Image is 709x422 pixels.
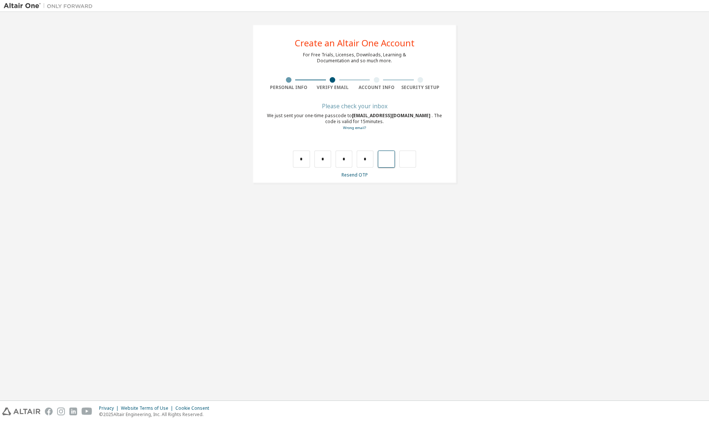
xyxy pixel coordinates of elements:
p: © 2025 Altair Engineering, Inc. All Rights Reserved. [99,411,214,418]
div: Account Info [354,85,399,90]
img: youtube.svg [82,408,92,415]
div: We just sent your one-time passcode to . The code is valid for 15 minutes. [267,113,442,131]
img: Altair One [4,2,96,10]
div: Website Terms of Use [121,405,175,411]
a: Go back to the registration form [343,125,366,130]
div: Personal Info [267,85,311,90]
img: facebook.svg [45,408,53,415]
div: Privacy [99,405,121,411]
span: [EMAIL_ADDRESS][DOMAIN_NAME] [352,112,432,119]
div: Cookie Consent [175,405,214,411]
div: For Free Trials, Licenses, Downloads, Learning & Documentation and so much more. [303,52,406,64]
img: altair_logo.svg [2,408,40,415]
div: Verify Email [311,85,355,90]
img: instagram.svg [57,408,65,415]
div: Please check your inbox [267,104,442,108]
div: Create an Altair One Account [295,39,415,47]
a: Resend OTP [342,172,368,178]
img: linkedin.svg [69,408,77,415]
div: Security Setup [399,85,443,90]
